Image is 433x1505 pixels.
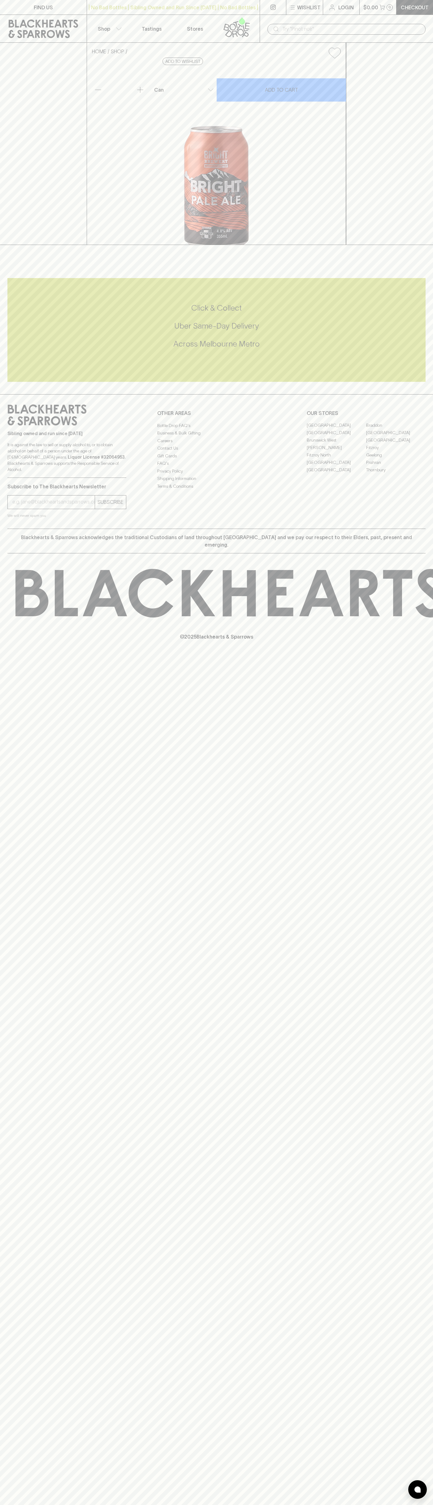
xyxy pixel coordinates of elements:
[162,58,203,65] button: Add to wishlist
[366,429,426,437] a: [GEOGRAPHIC_DATA]
[388,6,391,9] p: 0
[7,303,426,313] h5: Click & Collect
[95,495,126,509] button: SUBSCRIBE
[152,84,216,96] div: Can
[7,430,126,437] p: Sibling owned and run since [DATE]
[68,455,125,460] strong: Liquor License #32064953
[307,422,366,429] a: [GEOGRAPHIC_DATA]
[414,1486,421,1493] img: bubble-icon
[92,49,106,54] a: HOME
[98,25,110,33] p: Shop
[366,459,426,466] a: Prahran
[366,444,426,451] a: Fitzroy
[282,24,421,34] input: Try "Pinot noir"
[157,422,276,429] a: Bottle Drop FAQ's
[157,409,276,417] p: OTHER AREAS
[366,437,426,444] a: [GEOGRAPHIC_DATA]
[87,63,346,245] img: 78975.png
[12,534,421,548] p: Blackhearts & Sparrows acknowledges the traditional Custodians of land throughout [GEOGRAPHIC_DAT...
[157,467,276,475] a: Privacy Policy
[363,4,378,11] p: $0.00
[366,422,426,429] a: Braddon
[130,15,173,42] a: Tastings
[326,45,343,61] button: Add to wishlist
[187,25,203,33] p: Stores
[154,86,164,94] p: Can
[173,15,217,42] a: Stores
[87,15,130,42] button: Shop
[12,497,95,507] input: e.g. jane@blackheartsandsparrows.com.au
[34,4,53,11] p: FIND US
[157,452,276,460] a: Gift Cards
[7,483,126,490] p: Subscribe to The Blackhearts Newsletter
[338,4,354,11] p: Login
[401,4,429,11] p: Checkout
[157,460,276,467] a: FAQ's
[307,429,366,437] a: [GEOGRAPHIC_DATA]
[111,49,124,54] a: SHOP
[265,86,298,94] p: ADD TO CART
[307,444,366,451] a: [PERSON_NAME]
[297,4,321,11] p: Wishlist
[157,445,276,452] a: Contact Us
[157,430,276,437] a: Business & Bulk Gifting
[307,451,366,459] a: Fitzroy North
[7,339,426,349] h5: Across Melbourne Metro
[142,25,162,33] p: Tastings
[307,437,366,444] a: Brunswick West
[366,466,426,474] a: Thornbury
[7,278,426,382] div: Call to action block
[157,482,276,490] a: Terms & Conditions
[307,466,366,474] a: [GEOGRAPHIC_DATA]
[7,321,426,331] h5: Uber Same-Day Delivery
[97,498,123,506] p: SUBSCRIBE
[157,475,276,482] a: Shipping Information
[307,409,426,417] p: OUR STORES
[7,513,126,519] p: We will never spam you
[157,437,276,444] a: Careers
[366,451,426,459] a: Geelong
[217,78,346,102] button: ADD TO CART
[307,459,366,466] a: [GEOGRAPHIC_DATA]
[7,442,126,473] p: It is against the law to sell or supply alcohol to, or to obtain alcohol on behalf of a person un...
